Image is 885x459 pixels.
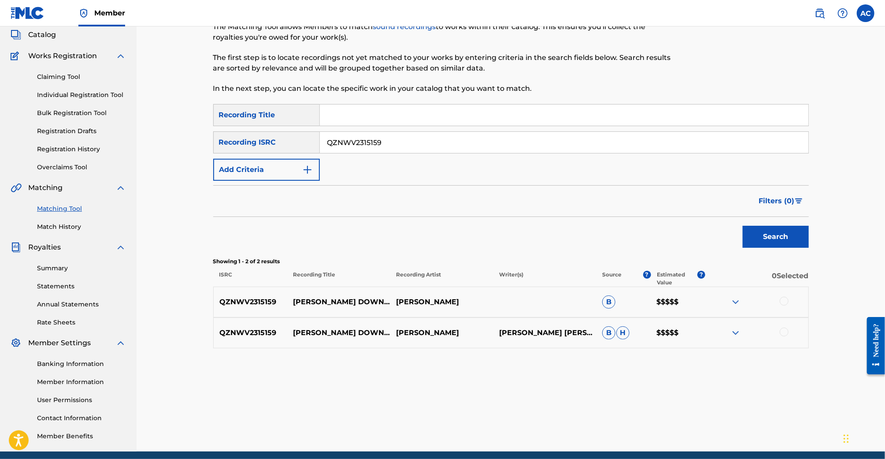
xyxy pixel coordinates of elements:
[37,163,126,172] a: Overclaims Tool
[759,196,795,206] span: Filters ( 0 )
[493,328,596,338] p: [PERSON_NAME] [PERSON_NAME]
[213,83,672,94] p: In the next step, you can locate the specific work in your catalog that you want to match.
[11,51,22,61] img: Works Registration
[37,204,126,213] a: Matching Tool
[213,257,809,265] p: Showing 1 - 2 of 2 results
[213,22,672,43] p: The Matching Tool allows Members to match to works within their catalog. This ensures you'll coll...
[115,51,126,61] img: expand
[811,4,829,22] a: Public Search
[651,328,705,338] p: $$$$$
[37,396,126,405] a: User Permissions
[834,4,852,22] div: Help
[37,108,126,118] a: Bulk Registration Tool
[795,198,803,204] img: filter
[115,183,126,193] img: expand
[815,8,825,19] img: search
[11,338,21,348] img: Member Settings
[602,326,615,340] span: B
[213,159,320,181] button: Add Criteria
[37,377,126,387] a: Member Information
[602,295,615,309] span: B
[754,190,809,212] button: Filters (0)
[841,417,885,459] iframe: Chat Widget
[616,326,629,340] span: H
[37,300,126,309] a: Annual Statements
[390,328,493,338] p: [PERSON_NAME]
[493,271,596,287] p: Writer(s)
[37,222,126,231] a: Match History
[860,310,885,381] iframe: Resource Center
[28,242,61,253] span: Royalties
[213,271,287,287] p: ISRC
[37,282,126,291] a: Statements
[214,328,288,338] p: QZNWV2315159
[37,414,126,423] a: Contact Information
[287,297,390,307] p: [PERSON_NAME] DOWN B
[844,425,849,452] div: Drag
[37,127,126,136] a: Registration Drafts
[643,271,651,279] span: ?
[37,264,126,273] a: Summary
[28,51,97,61] span: Works Registration
[373,22,436,31] a: sound recordings
[697,271,705,279] span: ?
[11,183,22,193] img: Matching
[28,338,91,348] span: Member Settings
[28,183,63,193] span: Matching
[651,297,705,307] p: $$$$$
[857,4,874,22] div: User Menu
[705,271,808,287] p: 0 Selected
[37,72,126,82] a: Claiming Tool
[11,30,21,40] img: Catalog
[214,297,288,307] p: QZNWV2315159
[213,52,672,74] p: The first step is to locate recordings not yet matched to your works by entering criteria in the ...
[730,328,741,338] img: expand
[11,30,56,40] a: CatalogCatalog
[115,242,126,253] img: expand
[37,318,126,327] a: Rate Sheets
[287,271,390,287] p: Recording Title
[37,359,126,369] a: Banking Information
[78,8,89,19] img: Top Rightsholder
[302,164,313,175] img: 9d2ae6d4665cec9f34b9.svg
[213,104,809,252] form: Search Form
[28,30,56,40] span: Catalog
[730,297,741,307] img: expand
[11,7,44,19] img: MLC Logo
[115,338,126,348] img: expand
[11,242,21,253] img: Royalties
[37,432,126,441] a: Member Benefits
[390,271,493,287] p: Recording Artist
[287,328,390,338] p: [PERSON_NAME] DOWN B
[37,90,126,100] a: Individual Registration Tool
[743,226,809,248] button: Search
[390,297,493,307] p: [PERSON_NAME]
[837,8,848,19] img: help
[94,8,125,18] span: Member
[37,145,126,154] a: Registration History
[657,271,697,287] p: Estimated Value
[602,271,622,287] p: Source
